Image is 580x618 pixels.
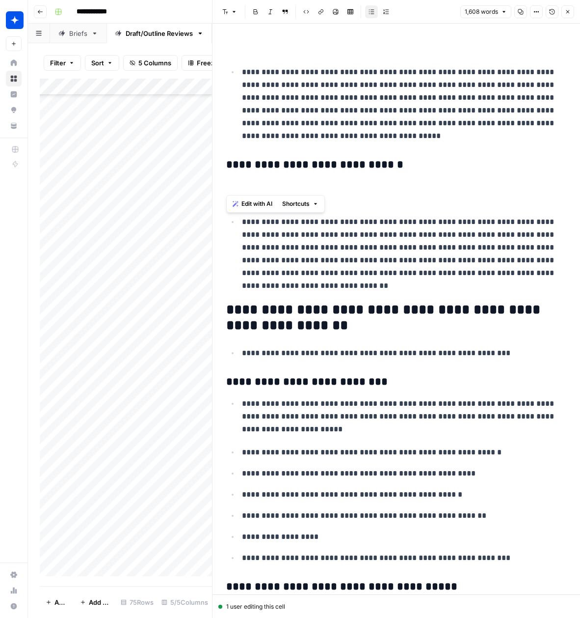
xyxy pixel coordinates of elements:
[6,118,22,134] a: Your Data
[40,594,74,610] button: Add Row
[6,583,22,598] a: Usage
[6,71,22,86] a: Browse
[138,58,171,68] span: 5 Columns
[117,594,158,610] div: 75 Rows
[218,602,574,611] div: 1 user editing this cell
[123,55,178,71] button: 5 Columns
[229,197,276,210] button: Edit with AI
[6,11,24,29] img: Wiz Logo
[6,102,22,118] a: Opportunities
[197,58,247,68] span: Freeze Columns
[282,199,310,208] span: Shortcuts
[6,8,22,32] button: Workspace: Wiz
[6,55,22,71] a: Home
[158,594,212,610] div: 5/5 Columns
[69,28,87,38] div: Briefs
[460,5,511,18] button: 1,608 words
[6,598,22,614] button: Help + Support
[278,197,322,210] button: Shortcuts
[54,597,68,607] span: Add Row
[50,24,106,43] a: Briefs
[6,86,22,102] a: Insights
[465,7,498,16] span: 1,608 words
[6,567,22,583] a: Settings
[74,594,117,610] button: Add 10 Rows
[106,24,212,43] a: Draft/Outline Reviews
[89,597,111,607] span: Add 10 Rows
[241,199,272,208] span: Edit with AI
[182,55,254,71] button: Freeze Columns
[44,55,81,71] button: Filter
[50,58,66,68] span: Filter
[91,58,104,68] span: Sort
[85,55,119,71] button: Sort
[126,28,193,38] div: Draft/Outline Reviews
